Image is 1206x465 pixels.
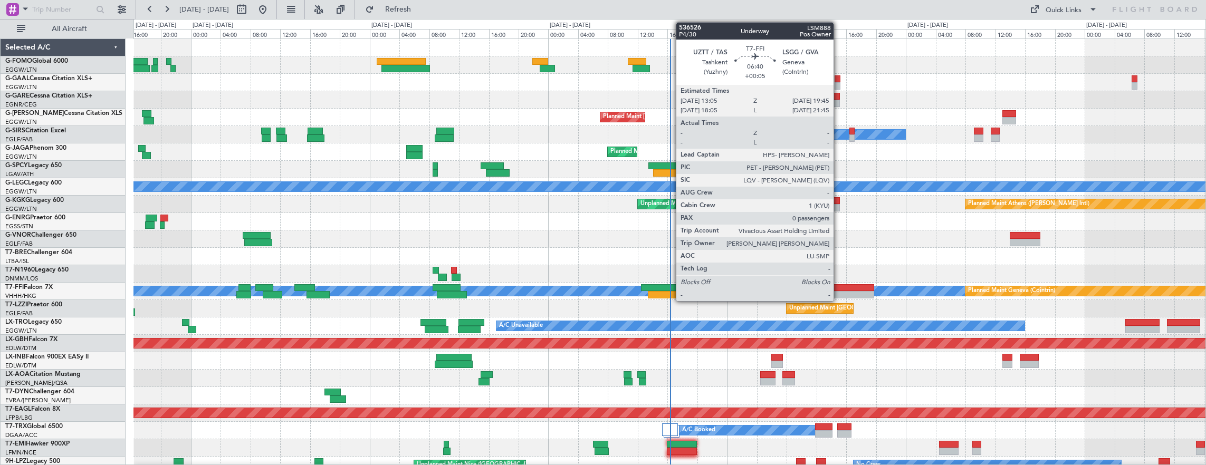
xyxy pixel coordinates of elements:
[5,232,76,238] a: G-VNORChallenger 650
[5,458,60,464] a: 9H-LPZLegacy 500
[131,29,161,38] div: 16:00
[5,379,68,387] a: [PERSON_NAME]/QSA
[5,101,37,109] a: EGNR/CEG
[1025,29,1055,38] div: 16:00
[370,29,399,38] div: 00:00
[5,257,29,265] a: LTBA/ISL
[697,29,727,38] div: 20:00
[5,458,26,464] span: 9H-LPZ
[5,128,25,134] span: G-SIRS
[360,1,424,18] button: Refresh
[5,93,30,99] span: G-GARE
[221,29,250,38] div: 04:00
[5,344,36,352] a: EDLW/DTM
[489,29,519,38] div: 16:00
[5,267,35,273] span: T7-N1960
[789,301,963,316] div: Unplanned Maint [GEOGRAPHIC_DATA] ([GEOGRAPHIC_DATA])
[5,362,36,370] a: EDLW/DTM
[5,110,64,117] span: G-[PERSON_NAME]
[12,21,114,37] button: All Aircraft
[1055,29,1085,38] div: 20:00
[5,205,37,213] a: EGGW/LTN
[5,222,33,230] a: EGSS/STN
[608,29,637,38] div: 08:00
[5,396,71,404] a: EVRA/[PERSON_NAME]
[5,75,92,82] a: G-GAALCessna Citation XLS+
[5,249,72,256] a: T7-BREChallenger 604
[5,275,38,283] a: DNMM/LOS
[5,215,30,221] span: G-ENRG
[5,319,62,325] a: LX-TROLegacy 650
[5,66,37,74] a: EGGW/LTN
[1144,29,1174,38] div: 08:00
[5,93,92,99] a: G-GARECessna Citation XLS+
[193,21,233,30] div: [DATE] - [DATE]
[161,29,190,38] div: 20:00
[936,29,965,38] div: 04:00
[5,449,36,457] a: LFMN/NCE
[5,83,37,91] a: EGGW/LTN
[5,128,66,134] a: G-SIRSCitation Excel
[5,215,65,221] a: G-ENRGPraetor 600
[5,327,37,335] a: EGGW/LTN
[5,153,37,161] a: EGGW/LTN
[965,29,995,38] div: 08:00
[5,188,37,196] a: EGGW/LTN
[996,29,1025,38] div: 12:00
[5,145,66,151] a: G-JAGAPhenom 300
[787,29,816,38] div: 08:00
[1046,5,1081,16] div: Quick Links
[499,318,543,334] div: A/C Unavailable
[727,29,757,38] div: 00:00
[5,180,62,186] a: G-LEGCLegacy 600
[5,354,26,360] span: LX-INB
[251,29,280,38] div: 08:00
[667,29,697,38] div: 16:00
[610,144,777,160] div: Planned Maint [GEOGRAPHIC_DATA] ([GEOGRAPHIC_DATA])
[5,371,30,377] span: LX-AOA
[5,389,29,395] span: T7-DYN
[5,302,62,308] a: T7-LZZIPraetor 600
[340,29,369,38] div: 20:00
[5,170,34,178] a: LGAV/ATH
[1086,21,1127,30] div: [DATE] - [DATE]
[5,292,36,300] a: VHHH/HKG
[399,29,429,38] div: 04:00
[1085,29,1114,38] div: 00:00
[5,284,53,290] a: T7-FFIFalcon 7X
[5,302,27,308] span: T7-LZZI
[968,196,1089,212] div: Planned Maint Athens ([PERSON_NAME] Intl)
[5,249,27,256] span: T7-BRE
[1174,29,1204,38] div: 12:00
[5,232,31,238] span: G-VNOR
[550,21,590,30] div: [DATE] - [DATE]
[280,29,310,38] div: 12:00
[310,29,340,38] div: 16:00
[876,29,906,38] div: 20:00
[846,29,876,38] div: 16:00
[907,21,948,30] div: [DATE] - [DATE]
[5,406,60,412] a: T7-EAGLFalcon 8X
[5,423,27,430] span: T7-TRX
[191,29,221,38] div: 00:00
[1025,1,1103,18] button: Quick Links
[817,29,846,38] div: 12:00
[5,162,28,169] span: G-SPCY
[640,196,773,212] div: Unplanned Maint [GEOGRAPHIC_DATA] (Ataturk)
[5,431,37,439] a: DGAA/ACC
[5,58,32,64] span: G-FOMO
[5,197,30,204] span: G-KGKG
[5,389,74,395] a: T7-DYNChallenger 604
[459,29,489,38] div: 12:00
[906,29,935,38] div: 00:00
[578,29,608,38] div: 04:00
[5,319,28,325] span: LX-TRO
[5,240,33,248] a: EGLF/FAB
[603,109,769,125] div: Planned Maint [GEOGRAPHIC_DATA] ([GEOGRAPHIC_DATA])
[5,309,33,317] a: EGLF/FAB
[5,354,89,360] a: LX-INBFalcon 900EX EASy II
[1115,29,1144,38] div: 04:00
[5,441,26,447] span: T7-EMI
[376,6,420,13] span: Refresh
[5,135,33,143] a: EGLF/FAB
